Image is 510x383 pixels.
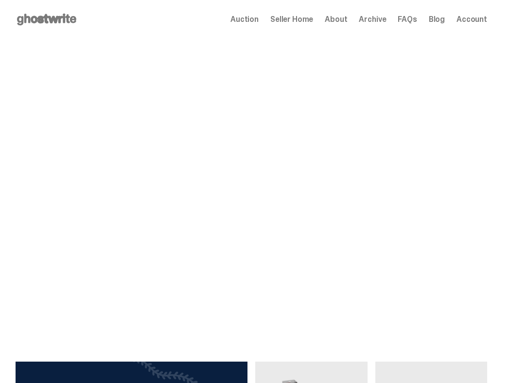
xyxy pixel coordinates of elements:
[457,16,487,23] a: Account
[429,16,445,23] a: Blog
[398,16,417,23] a: FAQs
[359,16,386,23] a: Archive
[230,16,259,23] a: Auction
[325,16,347,23] a: About
[270,16,313,23] a: Seller Home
